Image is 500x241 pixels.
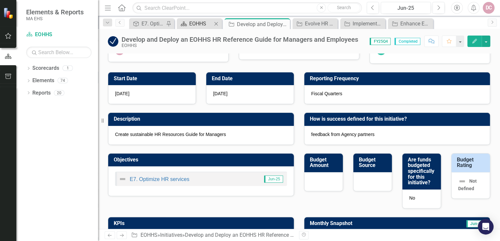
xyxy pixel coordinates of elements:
span: Jun-25 [264,175,283,183]
a: EOHHS [26,31,92,38]
div: Open Intercom Messenger [478,219,493,234]
button: Search [327,3,360,12]
div: 20 [54,90,64,96]
a: Elements [32,77,54,84]
img: Not Defined [119,175,126,183]
div: 74 [58,78,68,83]
h3: End Date [212,76,291,82]
span: Not Defined [458,178,477,191]
a: E7. Optimize HR services [131,20,164,28]
a: Scorecards [32,65,59,72]
div: Fiscal Quarters [304,85,490,104]
button: Jun-25 [381,2,431,14]
small: MA EHS [26,16,84,21]
a: EOHHS [141,232,158,238]
div: EOHHS [122,43,358,48]
a: Evolve HR Dashboard [294,20,336,28]
span: Jun-25 [466,220,486,227]
h3: Objectives [114,157,291,163]
div: Implementation of Succession and Talent Planning [353,20,384,28]
img: Complete [108,36,118,47]
span: [DATE] [115,91,129,96]
h3: KPIs [114,220,291,226]
img: ClearPoint Strategy [3,8,15,19]
a: Enhance Employee Experience [390,20,431,28]
h3: Reporting Frequency [310,76,487,82]
a: EOHHS [178,20,212,28]
a: Initiatives [160,232,182,238]
p: feedback from Agency partners [311,131,483,138]
a: E7. Optimize HR services [130,176,189,182]
a: Reports [32,89,51,97]
button: DC [483,2,494,14]
a: Implementation of Succession and Talent Planning [342,20,384,28]
div: EOHHS [189,20,212,28]
div: Enhance Employee Experience [400,20,431,28]
div: Develop and Deploy an EOHHS HR Reference Guide for Managers and Employees [122,36,358,43]
div: E7. Optimize HR services [142,20,164,28]
div: » » [131,232,294,239]
span: Search [337,5,351,10]
h3: Description [114,116,291,122]
div: Evolve HR Dashboard [305,20,336,28]
span: [DATE] [213,91,227,96]
h3: Start Date [114,76,192,82]
p: Create sustainable HR Resources Guide for Managers [115,131,287,138]
div: Jun-25 [383,4,428,12]
h3: Budget Rating [457,157,487,168]
div: Develop and Deploy an EOHHS HR Reference Guide for Managers and Employees [237,20,288,28]
img: Not Defined [458,177,466,185]
span: Elements & Reports [26,8,84,16]
h3: How is success defined for this initiative? [310,116,487,122]
h3: Budget Source [359,157,389,168]
h3: Are funds budgeted specifically for this initiative? [408,157,438,186]
div: Develop and Deploy an EOHHS HR Reference Guide for Managers and Employees [185,232,373,238]
input: Search ClearPoint... [132,2,362,14]
input: Search Below... [26,47,92,58]
span: FY25Q4 [370,38,391,45]
div: 1 [62,66,73,71]
h3: Budget Amount [310,157,340,168]
h3: Monthly Snapshot [310,220,429,226]
span: No [409,195,415,201]
span: Completed [394,38,420,45]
